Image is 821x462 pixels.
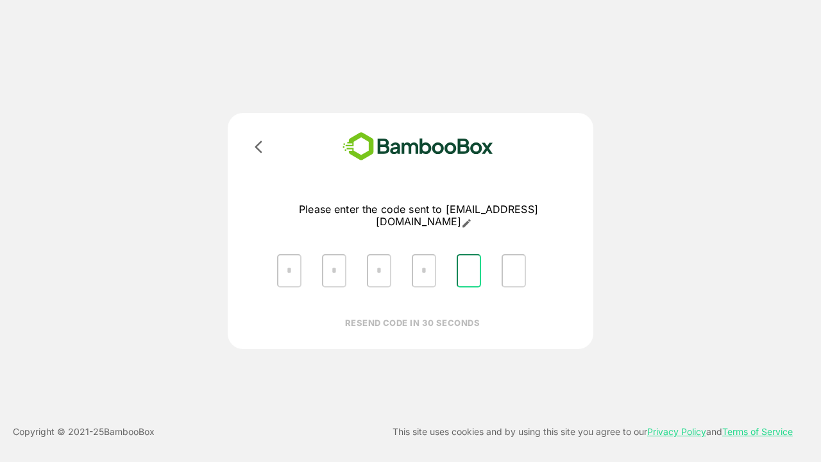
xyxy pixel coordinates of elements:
img: bamboobox [324,128,512,165]
p: Copyright © 2021- 25 BambooBox [13,424,155,440]
input: Please enter OTP character 1 [277,254,301,287]
p: This site uses cookies and by using this site you agree to our and [393,424,793,440]
input: Please enter OTP character 6 [502,254,526,287]
a: Privacy Policy [647,426,706,437]
input: Please enter OTP character 5 [457,254,481,287]
input: Please enter OTP character 3 [367,254,391,287]
a: Terms of Service [722,426,793,437]
p: Please enter the code sent to [EMAIL_ADDRESS][DOMAIN_NAME] [267,203,570,228]
input: Please enter OTP character 2 [322,254,346,287]
input: Please enter OTP character 4 [412,254,436,287]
